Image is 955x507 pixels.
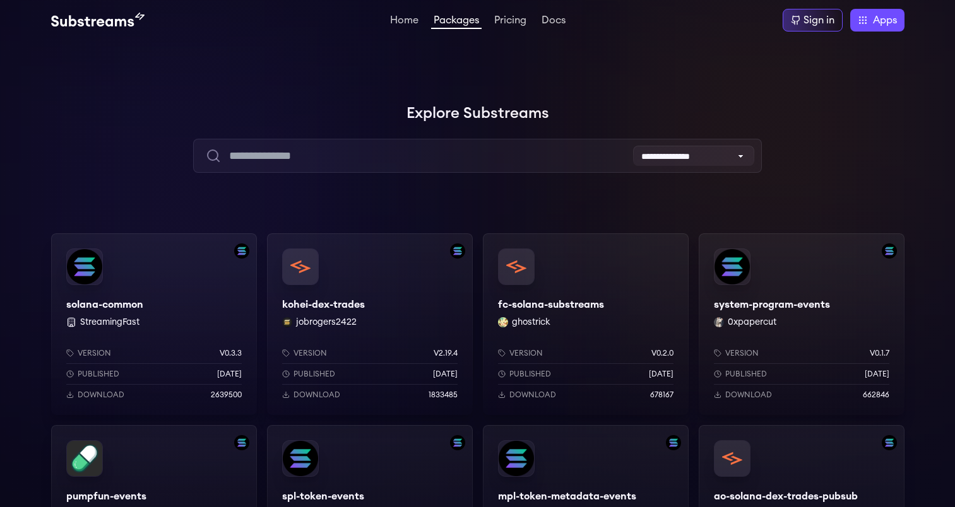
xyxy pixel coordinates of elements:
p: v0.3.3 [220,348,242,358]
p: [DATE] [865,369,889,379]
img: Filter by solana network [234,435,249,450]
a: Filter by solana networksolana-commonsolana-common StreamingFastVersionv0.3.3Published[DATE]Downl... [51,233,257,415]
a: Filter by solana networkkohei-dex-tradeskohei-dex-tradesjobrogers2422 jobrogers2422Versionv2.19.4... [267,233,473,415]
p: [DATE] [433,369,458,379]
p: [DATE] [217,369,242,379]
p: Version [509,348,543,358]
p: Version [294,348,327,358]
span: Apps [873,13,897,28]
img: Filter by solana network [882,243,897,259]
a: Docs [539,15,568,28]
p: v0.2.0 [651,348,673,358]
img: Filter by solana network [666,435,681,450]
button: ghostrick [512,316,550,329]
a: Pricing [492,15,529,28]
p: 662846 [863,390,889,400]
p: v2.19.4 [434,348,458,358]
a: Sign in [783,9,843,32]
p: Download [725,390,772,400]
p: Version [78,348,111,358]
a: Packages [431,15,482,29]
p: v0.1.7 [870,348,889,358]
a: Filter by solana networksystem-program-eventssystem-program-events0xpapercut 0xpapercutVersionv0.... [699,233,905,415]
img: Filter by solana network [450,435,465,450]
button: StreamingFast [80,316,139,329]
p: Download [78,390,124,400]
a: Home [388,15,421,28]
a: fc-solana-substreamsfc-solana-substreamsghostrick ghostrickVersionv0.2.0Published[DATE]Download67... [483,233,689,415]
p: 678167 [650,390,673,400]
p: Download [509,390,556,400]
button: jobrogers2422 [296,316,357,329]
p: Version [725,348,759,358]
img: Filter by solana network [882,435,897,450]
h1: Explore Substreams [51,101,905,126]
img: Filter by solana network [234,243,249,259]
p: Published [78,369,119,379]
p: 2639500 [211,390,242,400]
p: Published [509,369,551,379]
button: 0xpapercut [728,316,776,329]
p: Download [294,390,340,400]
p: Published [725,369,767,379]
img: Filter by solana network [450,243,465,259]
p: [DATE] [649,369,673,379]
img: Substream's logo [51,13,145,28]
p: 1833485 [429,390,458,400]
div: Sign in [804,13,834,28]
p: Published [294,369,335,379]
